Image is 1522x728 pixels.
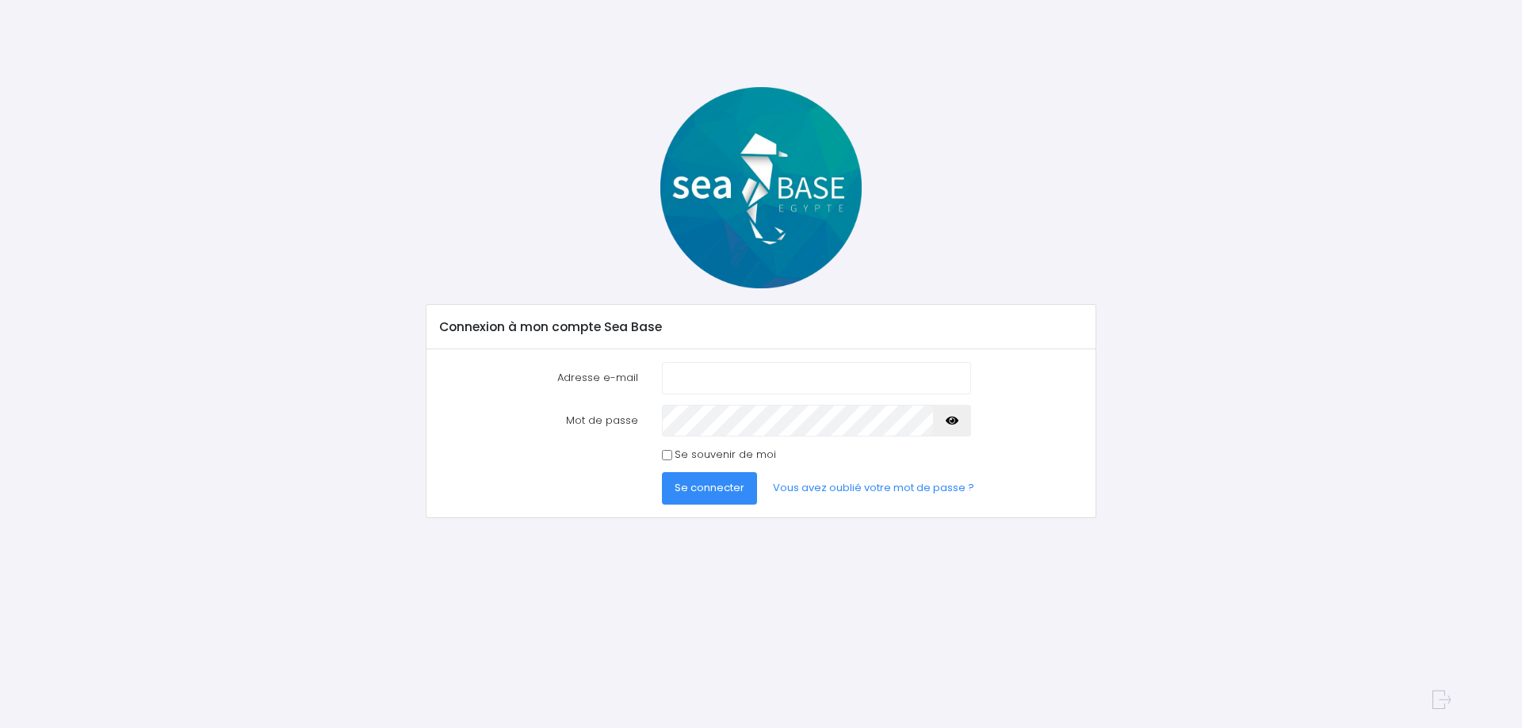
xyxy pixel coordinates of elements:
label: Adresse e-mail [428,362,650,394]
button: Se connecter [662,472,757,504]
span: Se connecter [675,480,744,495]
label: Mot de passe [428,405,650,436]
label: Se souvenir de moi [675,447,776,463]
a: Vous avez oublié votre mot de passe ? [760,472,987,504]
div: Connexion à mon compte Sea Base [426,305,1095,349]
